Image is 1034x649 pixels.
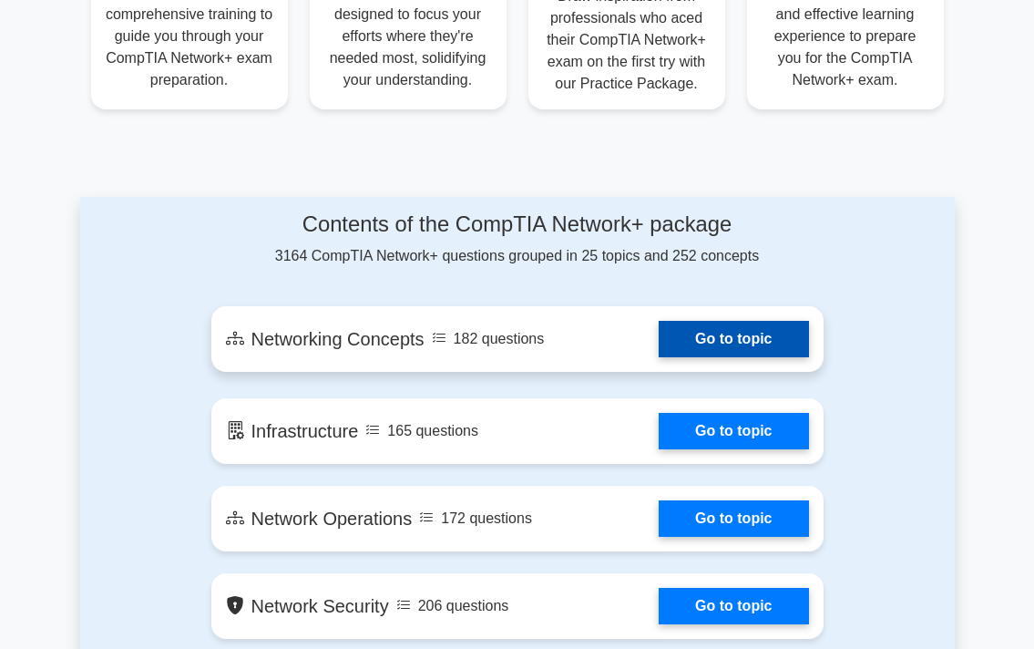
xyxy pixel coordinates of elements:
a: Go to topic [659,413,808,449]
a: Go to topic [659,588,808,624]
a: Go to topic [659,321,808,357]
div: 3164 CompTIA Network+ questions grouped in 25 topics and 252 concepts [211,211,824,267]
a: Go to topic [659,500,808,537]
h4: Contents of the CompTIA Network+ package [211,211,824,238]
